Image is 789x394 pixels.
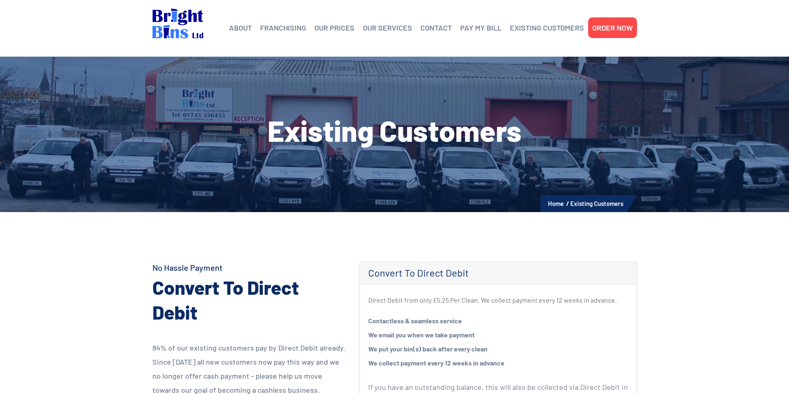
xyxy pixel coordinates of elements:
li: We email you when we take payment [368,328,628,342]
h4: No Hassle Payment [152,262,347,273]
li: Contactless & seamless service [368,314,628,328]
a: EXISTING CUSTOMERS [510,21,584,34]
a: Home [548,200,564,207]
a: OUR PRICES [314,21,355,34]
small: Direct Debit from only £5.25 Per Clean. We collect payment every 12 weeks in advance. [368,296,617,304]
li: We put your bin(s) back after every clean [368,342,628,356]
h1: Existing Customers [152,116,637,145]
a: OUR SERVICES [363,21,412,34]
a: ABOUT [229,21,252,34]
a: ORDER NOW [592,21,633,34]
h4: Convert To Direct Debit [368,267,628,279]
li: Existing Customers [570,198,623,209]
a: CONTACT [420,21,452,34]
a: PAY MY BILL [460,21,502,34]
li: We collect payment every 12 weeks in advance [368,356,628,370]
a: FRANCHISING [260,21,306,34]
h2: Convert To Direct Debit [152,275,347,325]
